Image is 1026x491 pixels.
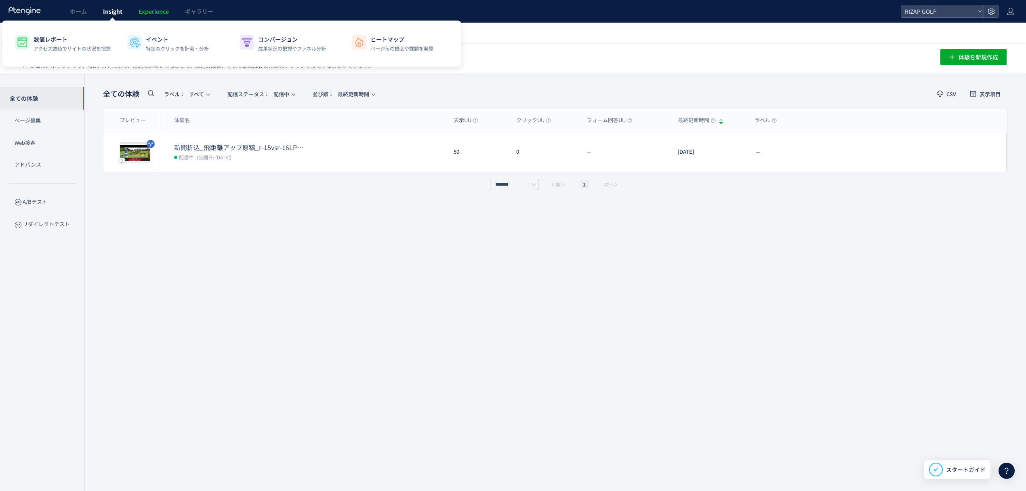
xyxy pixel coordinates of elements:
span: 並び順： [313,90,334,98]
span: 体験を新規作成 [959,49,998,65]
span: スタートガイド [946,466,986,474]
p: アクセス数値でサイトの状況を把握 [34,45,111,52]
span: クリックUU [516,116,551,124]
p: 成果状況の把握やファネル分析 [258,45,326,52]
span: 最終更新時間 [313,87,369,101]
button: 並び順：最終更新時間 [306,87,381,100]
span: 配信中 [179,153,193,161]
div: pagination [488,179,623,190]
p: イベント [146,35,209,43]
button: CSV [930,87,963,100]
span: 配信中 [227,87,289,101]
span: すべて [164,87,204,101]
button: 配信ステータス​：配信中 [221,87,301,100]
p: ヒートマップ [370,35,433,43]
span: フォーム回答UU [587,116,632,124]
div: -- [580,132,671,172]
button: 体験を新規作成 [940,49,1007,65]
span: (公開日: [DATE]) [197,154,231,161]
span: 次へ [604,180,614,188]
p: 数値レポート [34,35,111,43]
button: 表示項目 [963,87,1007,100]
div: 2 [118,158,125,164]
div: 0 [510,132,580,172]
span: RIZAP GOLF [902,5,974,17]
span: -- [756,148,760,156]
span: 体験名 [174,116,190,124]
span: ホーム [70,7,87,15]
span: Insight [103,7,122,15]
span: 全ての体験 [103,89,139,99]
span: ギャラリー [185,7,213,15]
div: [DATE] [671,132,748,172]
span: Experience [139,7,169,15]
div: 50 [447,132,510,172]
li: 1 [580,180,589,188]
button: 次へ [601,180,621,188]
p: コンバージョン [258,35,326,43]
span: 最終更新時間 [678,116,716,124]
span: ラベル： [164,90,185,98]
span: 表示UU [454,116,478,124]
dt: 新聞折込_飛距離アップ原稿_r-15vsr-16LP検証 [174,143,303,152]
p: ページ毎の機会や課題を発見 [370,45,433,52]
h1: 体験 [19,50,923,62]
span: 表示項目 [980,91,1001,97]
span: プレビュー [120,116,146,124]
img: 1873f66ff9f3128ba74fc4ecde064b581738816273528.jpeg [120,144,150,162]
span: 配信ステータス​： [227,90,269,98]
span: 前へ [555,180,565,188]
p: 特定のクリックを計測・分析 [146,45,209,52]
span: CSV [946,91,956,97]
button: ラベル：すべて [157,87,216,100]
span: ラベル [755,116,777,124]
button: 前へ [548,180,568,188]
